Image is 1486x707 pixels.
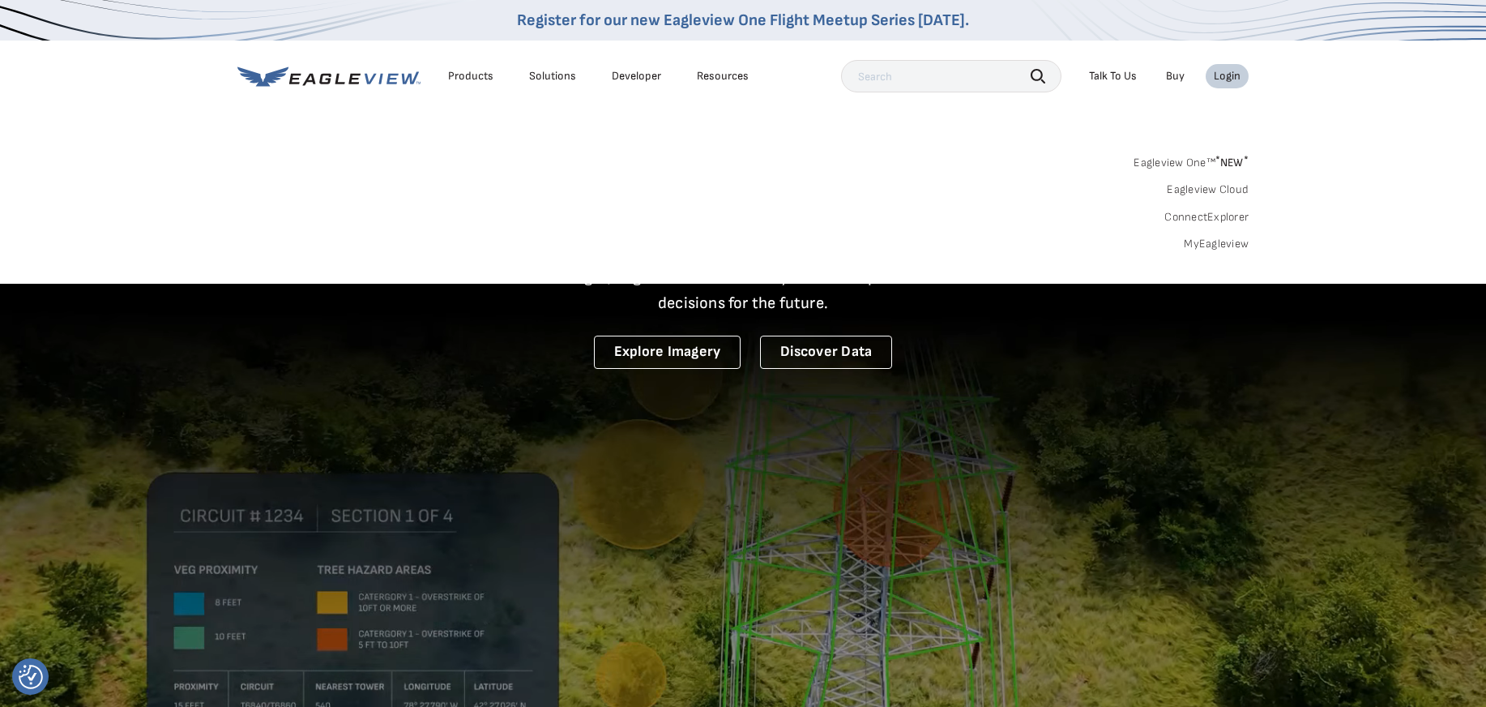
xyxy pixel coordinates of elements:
span: NEW [1215,156,1249,169]
div: Resources [697,69,749,84]
div: Solutions [529,69,576,84]
div: Login [1214,69,1240,84]
input: Search [841,60,1061,92]
a: Buy [1166,69,1185,84]
a: Discover Data [760,336,892,369]
a: Register for our new Eagleview One Flight Meetup Series [DATE]. [517,11,969,30]
div: Products [448,69,493,84]
a: Developer [612,69,661,84]
div: Talk To Us [1089,69,1137,84]
a: Eagleview Cloud [1167,182,1249,197]
img: Revisit consent button [19,665,43,689]
a: Eagleview One™*NEW* [1134,151,1249,169]
a: MyEagleview [1184,237,1249,251]
a: ConnectExplorer [1164,210,1249,225]
a: Explore Imagery [594,336,741,369]
button: Consent Preferences [19,665,43,689]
